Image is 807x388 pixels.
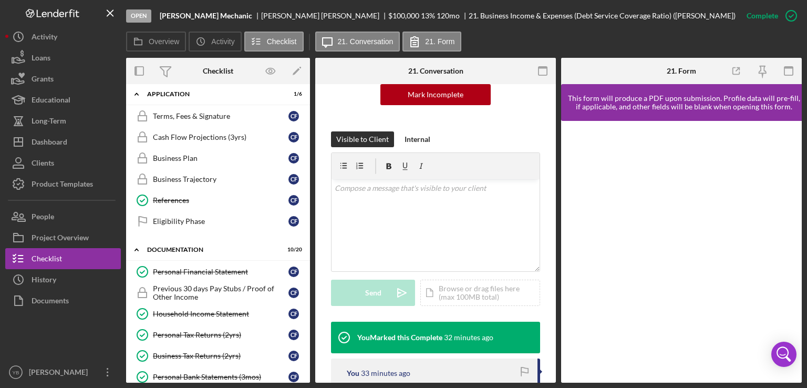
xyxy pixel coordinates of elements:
div: Send [365,280,381,306]
div: 13 % [421,12,435,20]
label: Activity [211,37,234,46]
div: Eligibility Phase [153,217,288,226]
button: Checklist [5,248,121,269]
div: Complete [747,5,778,26]
div: Documentation [147,247,276,253]
div: [PERSON_NAME] [PERSON_NAME] [261,12,388,20]
span: $100,000 [388,11,419,20]
div: 21. Business Income & Expenses (Debt Service Coverage Ratio) ([PERSON_NAME]) [469,12,736,20]
button: Internal [399,131,436,147]
label: Checklist [267,37,297,46]
div: C F [288,111,299,121]
button: 21. Conversation [315,32,400,52]
div: You Marked this Complete [357,333,442,342]
a: Business Tax Returns (2yrs)CF [131,345,305,366]
a: Business PlanCF [131,148,305,169]
div: Checklist [32,248,62,272]
button: Visible to Client [331,131,394,147]
div: C F [288,195,299,206]
div: Visible to Client [336,131,389,147]
a: Personal Tax Returns (2yrs)CF [131,324,305,345]
div: References [153,196,288,205]
a: Cash Flow Projections (3yrs)CF [131,127,305,148]
div: Business Plan [153,154,288,162]
time: 2025-09-21 14:46 [361,369,410,377]
div: Internal [405,131,430,147]
a: Terms, Fees & SignatureCF [131,106,305,127]
div: C F [288,174,299,185]
a: Eligibility PhaseCF [131,211,305,232]
a: Personal Bank Statements (3mos)CF [131,366,305,387]
div: Open Intercom Messenger [771,342,796,367]
text: YB [13,370,19,375]
div: C F [288,351,299,361]
div: Personal Tax Returns (2yrs) [153,331,288,339]
div: Application [147,91,276,97]
button: Documents [5,290,121,311]
div: C F [288,309,299,319]
div: Mark Incomplete [408,84,463,105]
div: Cash Flow Projections (3yrs) [153,133,288,141]
div: C F [288,267,299,277]
button: 21. Form [402,32,461,52]
a: ReferencesCF [131,190,305,211]
button: Send [331,280,415,306]
a: Personal Financial StatementCF [131,261,305,282]
label: 21. Form [425,37,454,46]
div: C F [288,132,299,142]
label: 21. Conversation [338,37,394,46]
b: [PERSON_NAME] Mechanic [160,12,252,20]
div: [PERSON_NAME] [26,362,95,385]
div: Checklist [203,67,233,75]
button: Overview [126,32,186,52]
div: Household Income Statement [153,310,288,318]
button: Complete [736,5,802,26]
button: Checklist [244,32,304,52]
div: Personal Bank Statements (3mos) [153,373,288,381]
time: 2025-09-21 14:47 [444,333,493,342]
div: C F [288,216,299,227]
button: Mark Incomplete [380,84,491,105]
div: History [32,269,56,293]
div: C F [288,330,299,340]
div: 21. Conversation [408,67,463,75]
a: Business TrajectoryCF [131,169,305,190]
a: Household Income StatementCF [131,303,305,324]
label: Overview [149,37,179,46]
iframe: Lenderfit form [572,131,792,372]
div: C F [288,372,299,382]
button: Activity [189,32,241,52]
div: You [347,369,359,377]
div: C F [288,288,299,298]
div: 1 / 6 [283,91,302,97]
div: 120 mo [437,12,460,20]
div: This form will produce a PDF upon submission. Profile data will pre-fill, if applicable, and othe... [566,94,802,111]
button: Project Overview [5,227,121,248]
button: History [5,269,121,290]
div: Personal Financial Statement [153,268,288,276]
